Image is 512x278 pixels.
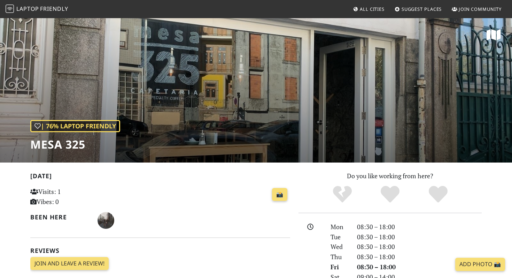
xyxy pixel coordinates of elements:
[30,172,290,182] h2: [DATE]
[353,242,486,252] div: 08:30 – 18:00
[350,3,387,15] a: All Cities
[326,232,353,242] div: Tue
[326,222,353,232] div: Mon
[30,138,120,151] h1: Mesa 325
[353,252,486,262] div: 08:30 – 18:00
[392,3,445,15] a: Suggest Places
[366,185,414,204] div: Yes
[360,6,385,12] span: All Cities
[353,232,486,242] div: 08:30 – 18:00
[353,222,486,232] div: 08:30 – 18:00
[16,5,39,13] span: Laptop
[30,120,120,132] div: | 76% Laptop Friendly
[98,216,114,224] span: Pol Deàs
[298,171,482,181] p: Do you like working from here?
[326,252,353,262] div: Thu
[353,262,486,272] div: 08:30 – 18:00
[326,262,353,272] div: Fri
[30,187,111,207] p: Visits: 1 Vibes: 0
[402,6,442,12] span: Suggest Places
[6,5,14,13] img: LaptopFriendly
[30,247,290,254] h2: Reviews
[30,257,109,270] a: Join and leave a review!
[318,185,366,204] div: No
[30,213,89,221] h2: Been here
[6,3,68,15] a: LaptopFriendly LaptopFriendly
[459,6,502,12] span: Join Community
[414,185,462,204] div: Definitely!
[455,258,505,271] a: Add Photo 📸
[40,5,68,13] span: Friendly
[272,188,287,201] a: 📸
[326,242,353,252] div: Wed
[98,212,114,229] img: 1798-pol.jpg
[449,3,504,15] a: Join Community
